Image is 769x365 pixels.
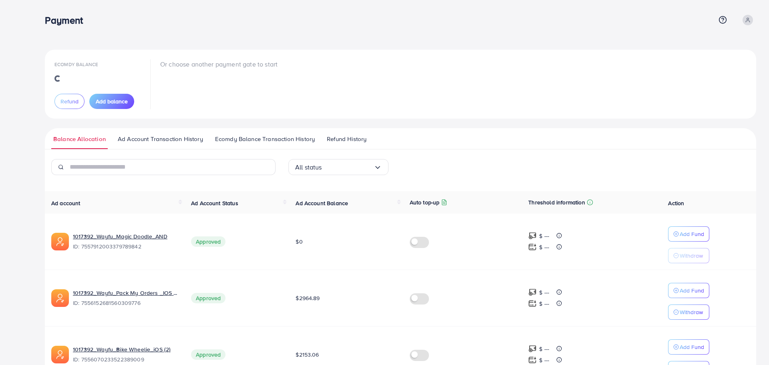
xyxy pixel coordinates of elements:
button: Refund [54,94,85,109]
span: Ad Account Balance [296,199,348,207]
img: top-up amount [528,288,537,296]
div: <span class='underline'>1017392_Wayfu_Magic Doodle_AND</span></br>7557912003379789842 [73,232,178,251]
div: <span class='underline'>1017392_Wayfu_Bike Wheelie_iOS (2)</span></br>7556070233522389009 [73,345,178,364]
button: Add Fund [668,339,709,355]
div: Search for option [288,159,389,175]
span: Approved [191,293,225,303]
img: top-up amount [528,232,537,240]
p: $ --- [539,355,549,365]
div: <span class='underline'>1017392_Wayfu_Pack My Orders _IOS (2)</span></br>7556152681560309776 [73,289,178,307]
span: Add balance [96,97,128,105]
button: Withdraw [668,248,709,263]
span: Balance Allocation [53,135,106,143]
p: Auto top-up [410,198,440,207]
p: $ --- [539,299,549,309]
span: $0 [296,238,302,246]
span: Refund History [327,135,366,143]
input: Search for option [322,161,374,173]
p: Withdraw [680,307,703,317]
img: ic-ads-acc.e4c84228.svg [51,346,69,363]
p: $ --- [539,344,549,354]
p: $ --- [539,288,549,297]
span: ID: 7556152681560309776 [73,299,178,307]
span: Approved [191,236,225,247]
p: Add Fund [680,229,704,239]
span: All status [295,161,322,173]
img: ic-ads-acc.e4c84228.svg [51,233,69,250]
span: Approved [191,349,225,360]
span: Ad Account Transaction History [118,135,203,143]
span: ID: 7557912003379789842 [73,242,178,250]
img: top-up amount [528,299,537,308]
p: Withdraw [680,251,703,260]
img: top-up amount [528,345,537,353]
p: Add Fund [680,286,704,295]
p: Or choose another payment gate to start [160,59,278,69]
img: top-up amount [528,243,537,251]
button: Add balance [89,94,134,109]
span: Action [668,199,684,207]
h3: Payment [45,14,89,26]
img: top-up amount [528,356,537,364]
span: Refund [60,97,79,105]
span: $2153.06 [296,351,319,359]
p: Threshold information [528,198,585,207]
span: Ad Account Status [191,199,238,207]
button: Add Fund [668,226,709,242]
span: Ad account [51,199,81,207]
a: 1017392_Wayfu_Magic Doodle_AND [73,232,167,240]
img: ic-ads-acc.e4c84228.svg [51,289,69,307]
span: $2964.89 [296,294,320,302]
a: 1017392_Wayfu_Bike Wheelie_iOS (2) [73,345,171,353]
a: 1017392_Wayfu_Pack My Orders _IOS (2) [73,289,178,297]
button: Add Fund [668,283,709,298]
p: $ --- [539,242,549,252]
span: Ecomdy Balance Transaction History [215,135,315,143]
span: Ecomdy Balance [54,61,98,68]
p: Add Fund [680,342,704,352]
button: Withdraw [668,305,709,320]
p: $ --- [539,231,549,241]
span: ID: 7556070233522389009 [73,355,178,363]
